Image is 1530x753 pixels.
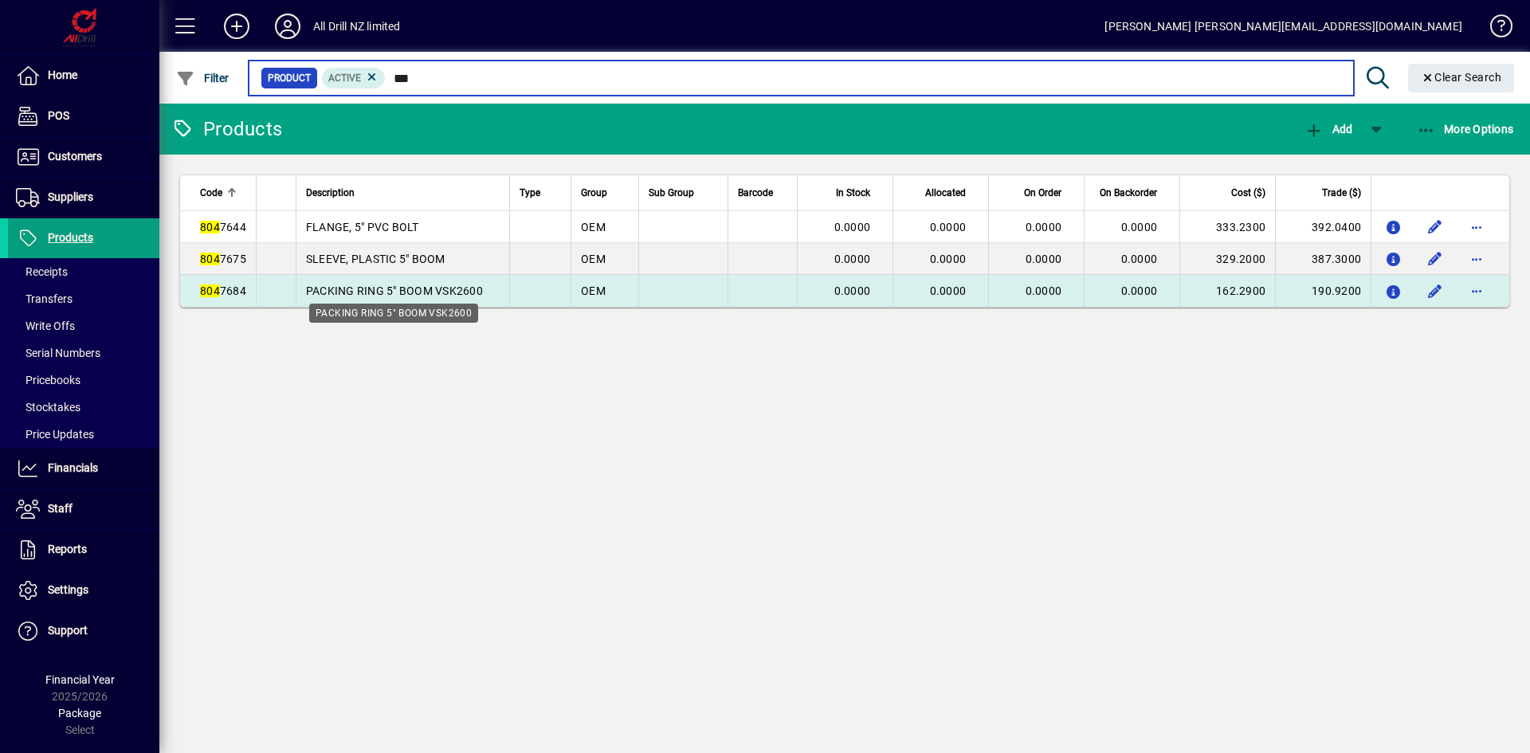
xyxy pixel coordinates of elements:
span: 0.0000 [930,221,967,233]
div: On Backorder [1094,184,1171,202]
div: Sub Group [649,184,718,202]
div: [PERSON_NAME] [PERSON_NAME][EMAIL_ADDRESS][DOMAIN_NAME] [1104,14,1462,39]
span: Code [200,184,222,202]
button: Edit [1422,246,1448,272]
button: Clear [1408,64,1515,92]
span: Serial Numbers [16,347,100,359]
span: 0.0000 [834,221,871,233]
span: 0.0000 [1121,253,1158,265]
span: Allocated [925,184,966,202]
div: Description [306,184,500,202]
button: More options [1464,278,1489,304]
span: Stocktakes [16,401,80,414]
span: 0.0000 [834,284,871,297]
td: 329.2000 [1179,243,1275,275]
a: Suppliers [8,178,159,218]
button: Profile [262,12,313,41]
span: Cost ($) [1231,184,1265,202]
a: POS [8,96,159,136]
span: More Options [1417,123,1514,135]
span: 0.0000 [1026,253,1062,265]
span: 0.0000 [834,253,871,265]
a: Reports [8,530,159,570]
span: OEM [581,221,606,233]
span: Financials [48,461,98,474]
span: 0.0000 [1026,221,1062,233]
span: OEM [581,253,606,265]
a: Staff [8,489,159,529]
span: Staff [48,502,73,515]
button: Edit [1422,278,1448,304]
button: Add [1300,115,1356,143]
span: 0.0000 [930,284,967,297]
div: PACKING RING 5" BOOM VSK2600 [309,304,478,323]
a: Settings [8,571,159,610]
span: Add [1304,123,1352,135]
div: In Stock [807,184,885,202]
div: Allocated [903,184,980,202]
span: Filter [176,72,229,84]
td: 392.0400 [1275,211,1371,243]
span: Pricebooks [16,374,80,386]
span: 7684 [200,284,246,297]
span: PACKING RING 5" BOOM VSK2600 [306,284,483,297]
span: 0.0000 [1026,284,1062,297]
span: Transfers [16,292,73,305]
span: Write Offs [16,320,75,332]
span: Products [48,231,93,244]
span: POS [48,109,69,122]
span: Package [58,707,101,720]
span: On Order [1024,184,1061,202]
a: Pricebooks [8,367,159,394]
span: Suppliers [48,190,93,203]
a: Transfers [8,285,159,312]
span: Type [520,184,540,202]
td: 162.2900 [1179,275,1275,307]
div: Type [520,184,561,202]
td: 333.2300 [1179,211,1275,243]
em: 804 [200,284,220,297]
button: Add [211,12,262,41]
span: OEM [581,284,606,297]
a: Receipts [8,258,159,285]
span: 7675 [200,253,246,265]
div: Products [171,116,282,142]
span: FLANGE, 5" PVC BOLT [306,221,419,233]
a: Stocktakes [8,394,159,421]
span: 0.0000 [1121,284,1158,297]
a: Home [8,56,159,96]
span: Clear Search [1421,71,1502,84]
span: 0.0000 [1121,221,1158,233]
span: Description [306,184,355,202]
span: Home [48,69,77,81]
span: In Stock [836,184,870,202]
button: More options [1464,214,1489,240]
span: Sub Group [649,184,694,202]
em: 804 [200,253,220,265]
div: On Order [998,184,1076,202]
div: Group [581,184,629,202]
button: Filter [172,64,233,92]
span: Reports [48,543,87,555]
span: Settings [48,583,88,596]
a: Financials [8,449,159,488]
span: Financial Year [45,673,115,686]
span: SLEEVE, PLASTIC 5" BOOM [306,253,445,265]
em: 804 [200,221,220,233]
span: Group [581,184,607,202]
span: 7644 [200,221,246,233]
td: 190.9200 [1275,275,1371,307]
a: Price Updates [8,421,159,448]
button: Edit [1422,214,1448,240]
a: Support [8,611,159,651]
span: Receipts [16,265,68,278]
span: Active [328,73,361,84]
span: Product [268,70,311,86]
div: Code [200,184,246,202]
a: Knowledge Base [1478,3,1510,55]
button: More options [1464,246,1489,272]
span: Support [48,624,88,637]
mat-chip: Activation Status: Active [322,68,386,88]
span: Trade ($) [1322,184,1361,202]
a: Customers [8,137,159,177]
